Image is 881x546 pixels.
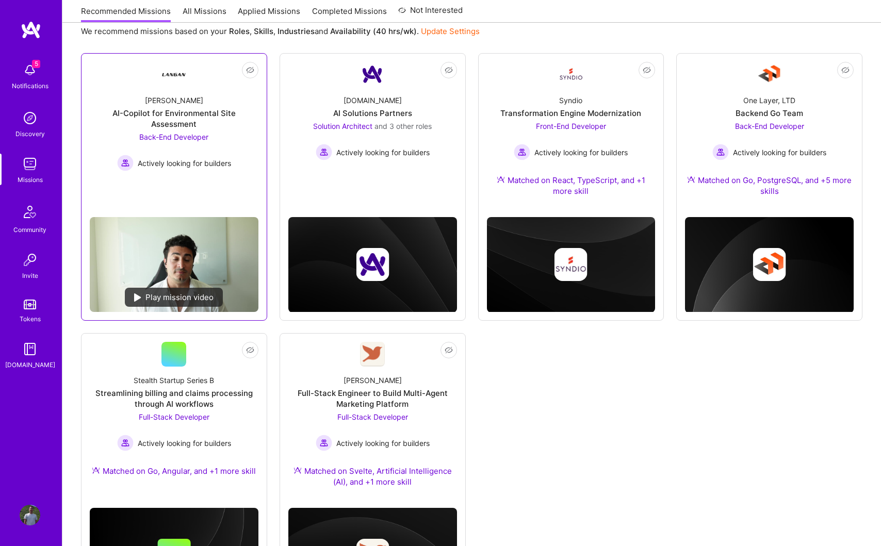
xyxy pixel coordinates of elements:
img: cover [685,217,854,312]
img: tokens [24,300,36,309]
b: Skills [254,26,273,36]
i: icon EyeClosed [643,66,651,74]
div: AI-Copilot for Environmental Site Assessment [90,108,258,129]
img: User Avatar [20,505,40,525]
img: Company Logo [360,62,385,87]
img: Actively looking for builders [514,144,530,160]
a: All Missions [183,6,226,23]
img: Ateam Purple Icon [92,466,100,474]
img: Community [18,200,42,224]
img: Actively looking for builders [117,155,134,171]
img: Actively looking for builders [117,435,134,451]
span: Full-Stack Developer [139,412,209,421]
img: cover [487,217,656,312]
img: Company logo [554,248,588,281]
div: Tokens [20,313,41,324]
div: Missions [18,174,43,185]
div: One Layer, LTD [743,95,795,106]
span: and 3 other roles [374,122,432,130]
img: Actively looking for builders [316,435,332,451]
img: Company Logo [360,342,385,366]
img: Ateam Purple Icon [687,175,695,184]
a: Completed Missions [312,6,387,23]
img: play [134,293,141,302]
div: Matched on Svelte, Artificial Intelligence (AI), and +1 more skill [288,466,457,487]
b: Availability (40 hrs/wk) [330,26,417,36]
a: Company LogoSyndioTransformation Engine ModernizationFront-End Developer Actively looking for bui... [487,62,656,209]
i: icon EyeClosed [246,66,254,74]
img: Actively looking for builders [712,144,729,160]
a: User Avatar [17,505,43,525]
div: Backend Go Team [736,108,803,119]
b: Industries [278,26,315,36]
div: Notifications [12,80,48,91]
a: Company Logo[DOMAIN_NAME]AI Solutions PartnersSolution Architect and 3 other rolesActively lookin... [288,62,457,183]
div: Streamlining billing and claims processing through AI workflows [90,388,258,409]
div: [PERSON_NAME] [145,95,203,106]
span: 5 [32,60,40,68]
a: Company Logo[PERSON_NAME]AI-Copilot for Environmental Site AssessmentBack-End Developer Actively ... [90,62,258,209]
span: Actively looking for builders [138,438,231,449]
span: Back-End Developer [735,122,804,130]
a: Update Settings [421,26,480,36]
div: Discovery [15,128,45,139]
img: guide book [20,339,40,359]
img: Invite [20,250,40,270]
div: [DOMAIN_NAME] [5,359,55,370]
a: Applied Missions [238,6,300,23]
span: Full-Stack Developer [337,412,408,421]
div: Matched on React, TypeScript, and +1 more skill [487,175,656,196]
span: Actively looking for builders [336,147,430,158]
div: [PERSON_NAME] [344,375,402,386]
div: Transformation Engine Modernization [500,108,641,119]
img: Actively looking for builders [316,144,332,160]
i: icon EyeClosed [445,66,453,74]
div: Community [13,224,46,235]
a: Recommended Missions [81,6,171,23]
a: Not Interested [398,4,463,23]
img: teamwork [20,154,40,174]
div: Stealth Startup Series B [134,375,214,386]
div: Matched on Go, PostgreSQL, and +5 more skills [685,175,854,196]
img: Company Logo [559,62,583,87]
span: Actively looking for builders [534,147,628,158]
div: Play mission video [125,288,223,307]
span: Actively looking for builders [733,147,826,158]
img: Ateam Purple Icon [293,466,302,474]
a: Company LogoOne Layer, LTDBackend Go TeamBack-End Developer Actively looking for buildersActively... [685,62,854,209]
i: icon EyeClosed [445,346,453,354]
p: We recommend missions based on your , , and . [81,26,480,37]
i: icon EyeClosed [841,66,850,74]
div: [DOMAIN_NAME] [344,95,402,106]
img: Company logo [753,248,786,281]
img: Company Logo [757,62,782,87]
img: Company Logo [161,62,186,87]
b: Roles [229,26,250,36]
span: Back-End Developer [139,133,208,141]
img: cover [288,217,457,312]
img: logo [21,21,41,39]
span: Actively looking for builders [336,438,430,449]
div: Invite [22,270,38,281]
span: Actively looking for builders [138,158,231,169]
span: Front-End Developer [536,122,606,130]
span: Solution Architect [313,122,372,130]
div: Matched on Go, Angular, and +1 more skill [92,466,256,476]
a: Stealth Startup Series BStreamlining billing and claims processing through AI workflowsFull-Stack... [90,342,258,489]
a: Company Logo[PERSON_NAME]Full-Stack Engineer to Build Multi-Agent Marketing PlatformFull-Stack De... [288,342,457,500]
img: discovery [20,108,40,128]
div: AI Solutions Partners [333,108,412,119]
i: icon EyeClosed [246,346,254,354]
img: bell [20,60,40,80]
img: Ateam Purple Icon [497,175,505,184]
img: No Mission [90,217,258,312]
div: Syndio [559,95,582,106]
img: Company logo [356,248,389,281]
div: Full-Stack Engineer to Build Multi-Agent Marketing Platform [288,388,457,409]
